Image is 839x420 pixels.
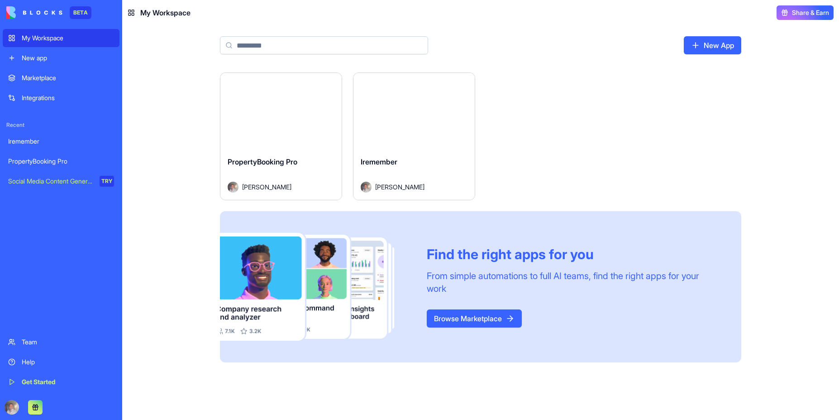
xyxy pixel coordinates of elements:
[427,309,522,328] a: Browse Marketplace
[3,121,119,129] span: Recent
[3,132,119,150] a: Iremember
[242,182,291,192] span: [PERSON_NAME]
[22,93,114,102] div: Integrations
[6,6,62,19] img: logo
[375,182,424,192] span: [PERSON_NAME]
[220,233,412,341] img: Frame_181_egmpey.png
[8,177,93,186] div: Social Media Content Generator
[3,373,119,391] a: Get Started
[228,157,297,166] span: PropertyBooking Pro
[22,34,114,43] div: My Workspace
[140,7,191,18] span: My Workspace
[6,6,91,19] a: BETA
[70,6,91,19] div: BETA
[353,72,475,200] a: IrememberAvatar[PERSON_NAME]
[22,53,114,63] div: New app
[3,353,119,371] a: Help
[22,73,114,82] div: Marketplace
[3,89,119,107] a: Integrations
[3,69,119,87] a: Marketplace
[3,29,119,47] a: My Workspace
[228,182,238,193] img: Avatar
[8,137,114,146] div: Iremember
[361,157,397,166] span: Iremember
[22,377,114,386] div: Get Started
[220,72,342,200] a: PropertyBooking ProAvatar[PERSON_NAME]
[427,270,720,295] div: From simple automations to full AI teams, find the right apps for your work
[3,49,119,67] a: New app
[777,5,834,20] button: Share & Earn
[792,8,829,17] span: Share & Earn
[100,176,114,187] div: TRY
[22,357,114,367] div: Help
[3,152,119,170] a: PropertyBooking Pro
[3,172,119,190] a: Social Media Content GeneratorTRY
[684,36,741,54] a: New App
[427,246,720,262] div: Find the right apps for you
[5,400,19,415] img: ACg8ocIoKTluYVx1WVSvMTc6vEhh8zlEulljtIG1Q6EjfdS3E24EJStT=s96-c
[22,338,114,347] div: Team
[361,182,372,193] img: Avatar
[8,157,114,166] div: PropertyBooking Pro
[3,333,119,351] a: Team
